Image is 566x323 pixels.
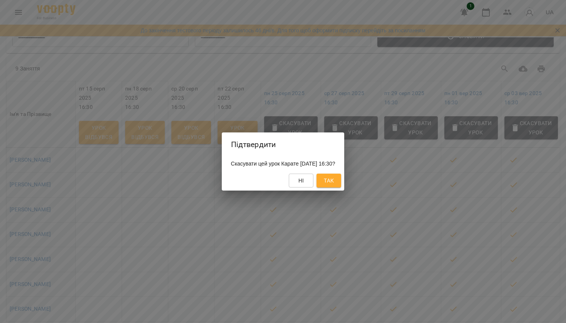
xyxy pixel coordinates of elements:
[316,174,341,187] button: Так
[231,139,335,151] h2: Підтвердити
[324,176,334,185] span: Так
[289,174,313,187] button: Ні
[298,176,304,185] span: Ні
[222,157,345,171] div: Скасувати цей урок Карате [DATE] 16:30?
